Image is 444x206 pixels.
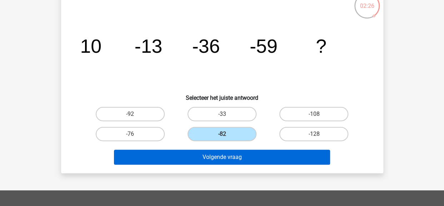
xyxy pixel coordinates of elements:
tspan: -36 [192,35,220,57]
tspan: ? [316,35,326,57]
label: -128 [279,127,348,141]
button: Volgende vraag [114,150,330,165]
tspan: 10 [80,35,101,57]
label: -76 [96,127,165,141]
tspan: -13 [134,35,162,57]
tspan: -59 [250,35,278,57]
label: -82 [188,127,256,141]
label: -92 [96,107,165,121]
h6: Selecteer het juiste antwoord [73,89,372,101]
label: -108 [279,107,348,121]
label: -33 [188,107,256,121]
